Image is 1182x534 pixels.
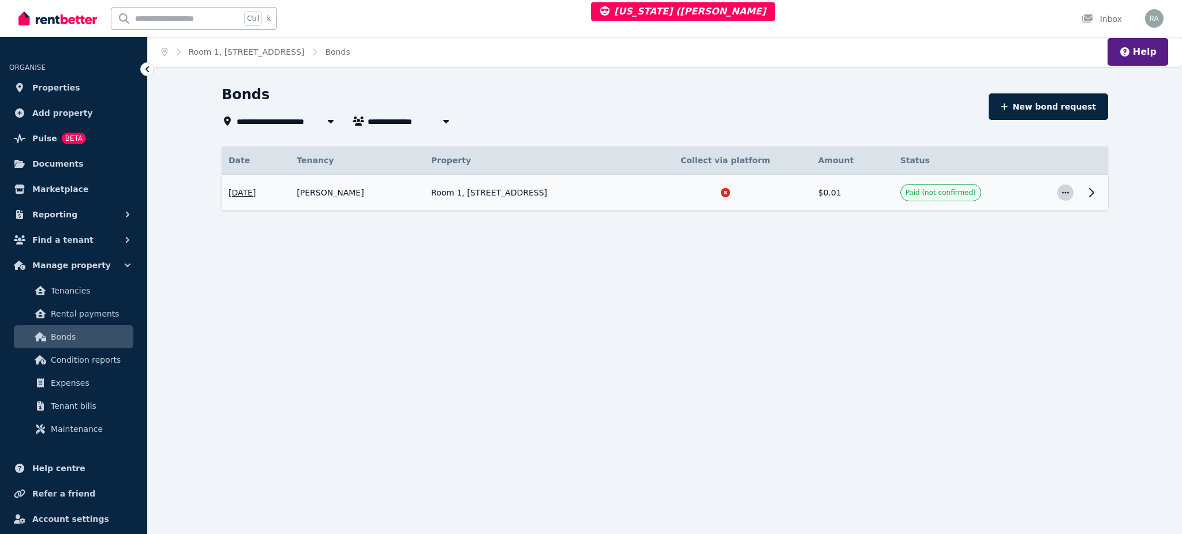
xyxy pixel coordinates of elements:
[9,203,138,226] button: Reporting
[32,258,111,272] span: Manage property
[32,182,88,196] span: Marketplace
[424,175,639,211] td: Room 1, [STREET_ADDRESS]
[424,146,639,175] th: Property
[9,101,138,125] a: Add property
[325,47,350,57] a: Bonds
[51,399,129,413] span: Tenant bills
[9,152,138,175] a: Documents
[51,422,129,436] span: Maintenance
[14,279,133,302] a: Tenancies
[639,146,811,175] th: Collect via platform
[32,131,57,145] span: Pulse
[51,330,129,344] span: Bonds
[51,284,129,298] span: Tenancies
[9,482,138,505] a: Refer a friend
[14,418,133,441] a: Maintenance
[189,47,305,57] a: Room 1, [STREET_ADDRESS]
[14,348,133,371] a: Condition reports
[811,175,893,211] td: $0.01
[290,175,424,211] td: [PERSON_NAME]
[9,507,138,531] a: Account settings
[9,457,138,480] a: Help centre
[1145,9,1164,28] img: Rochelle Alvarez
[32,487,95,501] span: Refer a friend
[9,178,138,201] a: Marketplace
[9,76,138,99] a: Properties
[229,187,256,198] span: [DATE]
[32,106,93,120] span: Add property
[9,254,138,277] button: Manage property
[1082,13,1122,25] div: Inbox
[32,208,77,221] span: Reporting
[290,146,424,175] th: Tenancy
[600,6,766,17] span: [US_STATE] ([PERSON_NAME]
[267,14,271,23] span: k
[148,37,364,67] nav: Breadcrumb
[811,146,893,175] th: Amount
[989,93,1108,120] button: New bond request
[18,10,97,27] img: RentBetter
[32,157,84,171] span: Documents
[32,233,93,247] span: Find a tenant
[14,325,133,348] a: Bonds
[32,512,109,526] span: Account settings
[14,371,133,394] a: Expenses
[51,353,129,367] span: Condition reports
[51,376,129,390] span: Expenses
[32,461,85,475] span: Help centre
[32,81,80,95] span: Properties
[9,228,138,251] button: Find a tenant
[893,146,1050,175] th: Status
[14,394,133,418] a: Tenant bills
[14,302,133,325] a: Rental payments
[9,127,138,150] a: PulseBETA
[51,307,129,321] span: Rental payments
[244,11,262,26] span: Ctrl
[222,85,270,104] h1: Bonds
[1119,45,1157,59] button: Help
[9,63,46,72] span: ORGANISE
[229,155,250,166] span: Date
[906,188,976,197] span: Paid (not confirmed)
[62,133,86,144] span: BETA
